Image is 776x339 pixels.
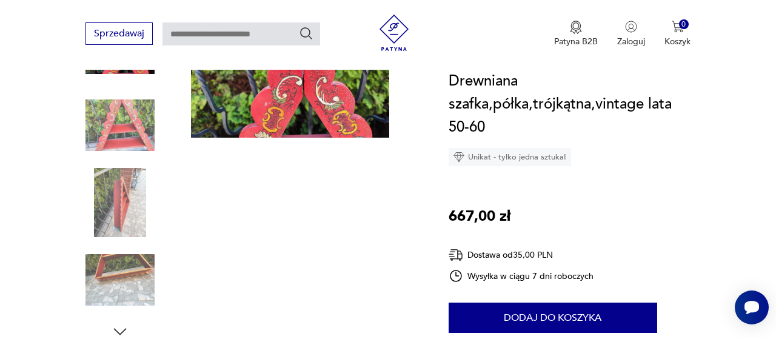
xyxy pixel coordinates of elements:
[376,15,412,51] img: Patyna - sklep z meblami i dekoracjami vintage
[449,247,463,263] img: Ikona dostawy
[85,168,155,237] img: Zdjęcie produktu Drewniana szafka,półka,trójkątna,vintage lata 50-60
[554,21,598,47] button: Patyna B2B
[570,21,582,34] img: Ikona medalu
[617,36,645,47] p: Zaloguj
[554,21,598,47] a: Ikona medaluPatyna B2B
[85,246,155,315] img: Zdjęcie produktu Drewniana szafka,półka,trójkątna,vintage lata 50-60
[299,26,313,41] button: Szukaj
[453,152,464,163] img: Ikona diamentu
[449,303,657,333] button: Dodaj do koszyka
[625,21,637,33] img: Ikonka użytkownika
[449,148,571,166] div: Unikat - tylko jedna sztuka!
[449,269,594,283] div: Wysyłka w ciągu 7 dni roboczych
[664,21,691,47] button: 0Koszyk
[679,19,689,30] div: 0
[85,22,153,45] button: Sprzedawaj
[672,21,684,33] img: Ikona koszyka
[449,70,691,139] h1: Drewniana szafka,półka,trójkątna,vintage lata 50-60
[554,36,598,47] p: Patyna B2B
[664,36,691,47] p: Koszyk
[449,205,510,228] p: 667,00 zł
[617,21,645,47] button: Zaloguj
[449,247,594,263] div: Dostawa od 35,00 PLN
[735,290,769,324] iframe: Smartsupp widget button
[85,91,155,160] img: Zdjęcie produktu Drewniana szafka,półka,trójkątna,vintage lata 50-60
[85,30,153,39] a: Sprzedawaj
